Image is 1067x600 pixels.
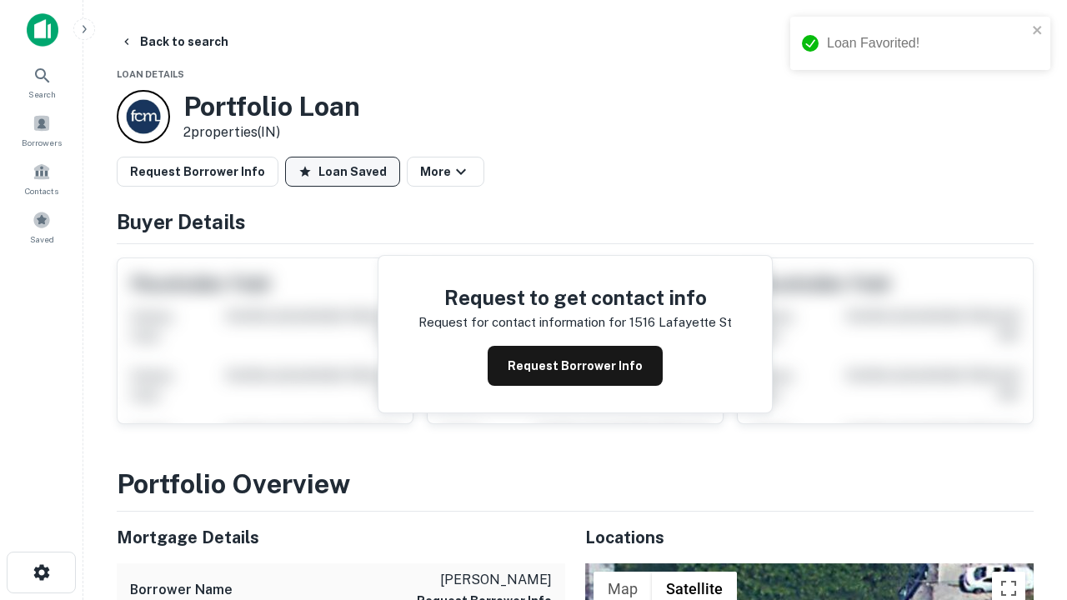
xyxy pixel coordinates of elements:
[27,13,58,47] img: capitalize-icon.png
[407,157,484,187] button: More
[418,312,626,332] p: Request for contact information for
[1032,23,1044,39] button: close
[417,570,552,590] p: [PERSON_NAME]
[629,312,732,332] p: 1516 lafayette st
[5,107,78,152] a: Borrowers
[984,467,1067,547] iframe: Chat Widget
[488,346,663,386] button: Request Borrower Info
[585,525,1034,550] h5: Locations
[130,580,233,600] h6: Borrower Name
[117,69,184,79] span: Loan Details
[113,27,235,57] button: Back to search
[117,157,278,187] button: Request Borrower Info
[5,59,78,104] a: Search
[117,207,1034,237] h4: Buyer Details
[183,122,360,142] p: 2 properties (IN)
[418,282,732,312] h4: Request to get contact info
[25,184,58,197] span: Contacts
[117,464,1034,504] h3: Portfolio Overview
[117,525,565,550] h5: Mortgage Details
[22,136,62,149] span: Borrowers
[285,157,400,187] button: Loan Saved
[183,91,360,122] h3: Portfolio Loan
[5,204,78,249] a: Saved
[30,232,54,246] span: Saved
[5,156,78,201] a: Contacts
[827,33,1027,53] div: Loan Favorited!
[28,87,56,101] span: Search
